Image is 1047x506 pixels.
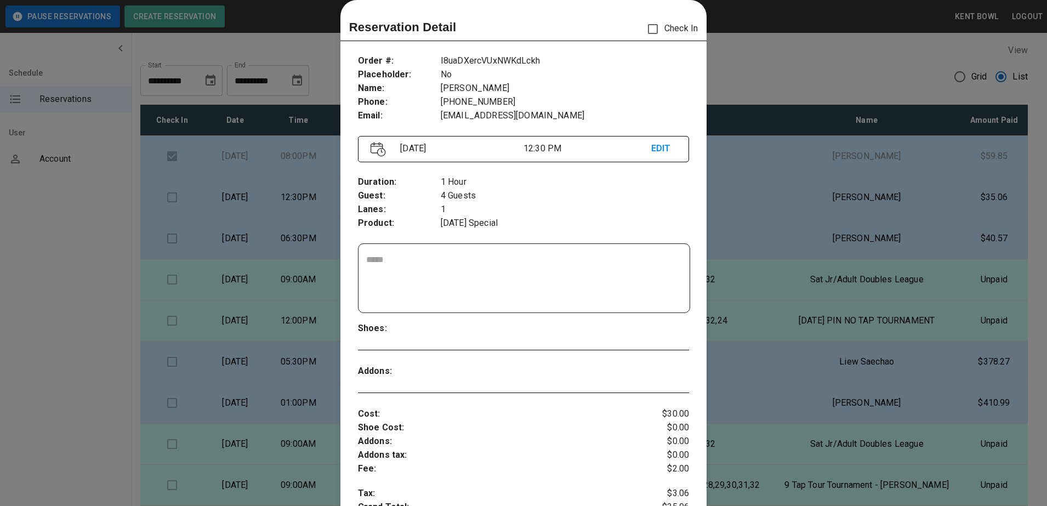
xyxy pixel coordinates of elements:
[441,68,689,82] p: No
[634,487,690,501] p: $3.06
[396,142,523,155] p: [DATE]
[358,82,441,95] p: Name :
[441,109,689,123] p: [EMAIL_ADDRESS][DOMAIN_NAME]
[358,68,441,82] p: Placeholder :
[358,189,441,203] p: Guest :
[634,462,690,476] p: $2.00
[358,95,441,109] p: Phone :
[358,435,634,448] p: Addons :
[641,18,698,41] p: Check In
[358,203,441,217] p: Lanes :
[441,175,689,189] p: 1 Hour
[371,142,386,157] img: Vector
[358,421,634,435] p: Shoe Cost :
[634,448,690,462] p: $0.00
[441,189,689,203] p: 4 Guests
[358,217,441,230] p: Product :
[358,448,634,462] p: Addons tax :
[358,365,441,378] p: Addons :
[634,407,690,421] p: $30.00
[358,462,634,476] p: Fee :
[358,322,441,336] p: Shoes :
[358,175,441,189] p: Duration :
[634,435,690,448] p: $0.00
[634,421,690,435] p: $0.00
[441,203,689,217] p: 1
[651,142,677,156] p: EDIT
[358,54,441,68] p: Order # :
[441,95,689,109] p: [PHONE_NUMBER]
[349,18,457,36] p: Reservation Detail
[358,487,634,501] p: Tax :
[523,142,651,155] p: 12:30 PM
[441,217,689,230] p: [DATE] Special
[441,54,689,68] p: I8uaDXercVUxNWKdLckh
[441,82,689,95] p: [PERSON_NAME]
[358,407,634,421] p: Cost :
[358,109,441,123] p: Email :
